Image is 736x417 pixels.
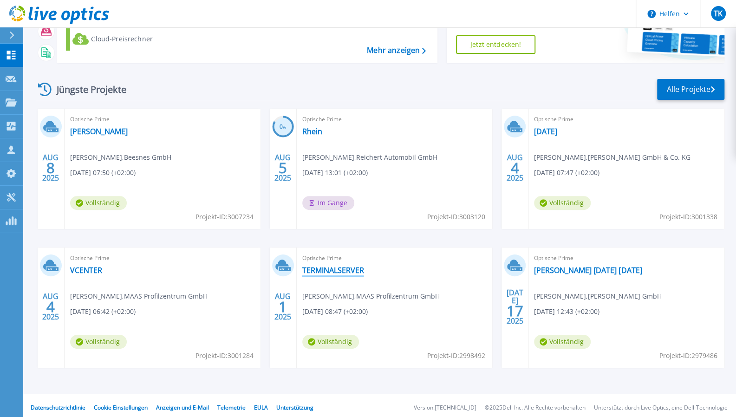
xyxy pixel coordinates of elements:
[254,404,268,411] a: EULA
[667,84,710,94] font: Alle Projekte
[549,337,584,346] font: Vollständig
[302,126,322,137] font: Rhein
[534,266,642,275] a: [PERSON_NAME] [DATE] [DATE]
[302,265,364,275] font: TERMINALSERVER
[43,291,59,301] font: AUG
[228,212,254,221] font: 3007234
[502,404,586,411] font: Dell Inc. Alle Rechte vorbehalten
[85,337,120,346] font: Vollständig
[657,79,724,100] a: Alle Projekte
[302,307,368,316] font: [DATE] 08:47 (+02:00)
[427,212,459,221] font: Projekt-ID:
[124,153,171,162] font: Beesnes GmbH
[507,316,523,326] font: 2025
[70,126,128,137] font: [PERSON_NAME]
[534,168,599,177] font: [DATE] 07:47 (+02:00)
[302,254,342,262] font: Optische Prime
[549,198,584,207] font: Vollständig
[507,152,523,163] font: AUG
[318,198,347,207] font: Im Gange
[427,351,459,360] font: Projekt-ID:
[156,404,209,411] font: Anzeigen und E-Mail
[195,212,228,221] font: Projekt-ID:
[659,212,691,221] font: Projekt-ID:
[534,127,557,136] a: [DATE]
[354,292,356,300] font: ,
[94,404,148,411] a: Cookie Einstellungen
[534,126,557,137] font: [DATE]
[485,404,489,411] font: ©
[279,158,287,177] font: 5
[217,404,246,411] a: Telemetrie
[302,153,354,162] font: [PERSON_NAME]
[302,292,354,300] font: [PERSON_NAME]
[70,115,110,123] font: Optische Prime
[534,115,573,123] font: Optische Prime
[435,404,476,411] font: [TECHNICAL_ID]
[470,40,521,49] font: Jetzt entdecken!
[279,297,287,316] font: 1
[42,312,59,322] font: 2025
[124,292,208,300] font: MAAS Profilzentrum GmbH
[367,45,420,55] font: Mehr anzeigen
[70,153,122,162] font: [PERSON_NAME]
[91,34,153,43] font: Cloud-Preisrechner
[302,168,368,177] font: [DATE] 13:01 (+02:00)
[414,404,435,411] font: Version:
[691,212,717,221] font: 3001338
[70,307,136,316] font: [DATE] 06:42 (+02:00)
[274,312,291,322] font: 2025
[70,127,128,136] a: [PERSON_NAME]
[356,292,440,300] font: MAAS Profilzentrum GmbH
[70,266,102,275] a: VCENTER
[43,152,59,163] font: AUG
[42,173,59,183] font: 2025
[70,254,110,262] font: Optische Prime
[534,307,599,316] font: [DATE] 12:43 (+02:00)
[459,351,485,360] font: 2998492
[456,35,535,54] a: Jetzt entdecken!
[511,158,519,177] font: 4
[534,292,586,300] font: [PERSON_NAME]
[588,153,690,162] font: [PERSON_NAME] GmbH & Co. KG
[588,292,661,300] font: [PERSON_NAME] GmbH
[714,8,723,19] font: TK
[122,153,124,162] font: ,
[280,123,283,130] font: 0
[302,266,364,275] a: TERMINALSERVER
[534,254,573,262] font: Optische Prime
[507,287,523,306] font: [DATE]
[507,173,523,183] font: 2025
[659,9,680,18] font: Helfen
[70,168,136,177] font: [DATE] 07:50 (+02:00)
[594,404,728,411] font: Unterstützt durch Live Optics, eine Dell-Technologie
[318,337,352,346] font: Vollständig
[31,404,85,411] font: Datenschutzrichtlinie
[302,115,342,123] font: Optische Prime
[57,83,126,96] font: Jüngste Projekte
[534,265,642,275] font: [PERSON_NAME] [DATE] [DATE]
[459,212,485,221] font: 3003120
[356,153,437,162] font: Reichert Automobil GmbH
[534,153,586,162] font: [PERSON_NAME]
[66,27,169,51] a: Cloud-Preisrechner
[302,127,322,136] a: Rhein
[228,351,254,360] font: 3001284
[691,351,717,360] font: 2979486
[276,404,313,411] a: Unterstützung
[275,291,291,301] font: AUG
[367,46,426,55] a: Mehr anzeigen
[354,153,356,162] font: ,
[507,301,523,320] font: 17
[195,351,228,360] font: Projekt-ID:
[274,173,291,183] font: 2025
[70,292,122,300] font: [PERSON_NAME]
[283,124,286,130] font: %
[85,198,120,207] font: Vollständig
[275,152,291,163] font: AUG
[46,158,55,177] font: 8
